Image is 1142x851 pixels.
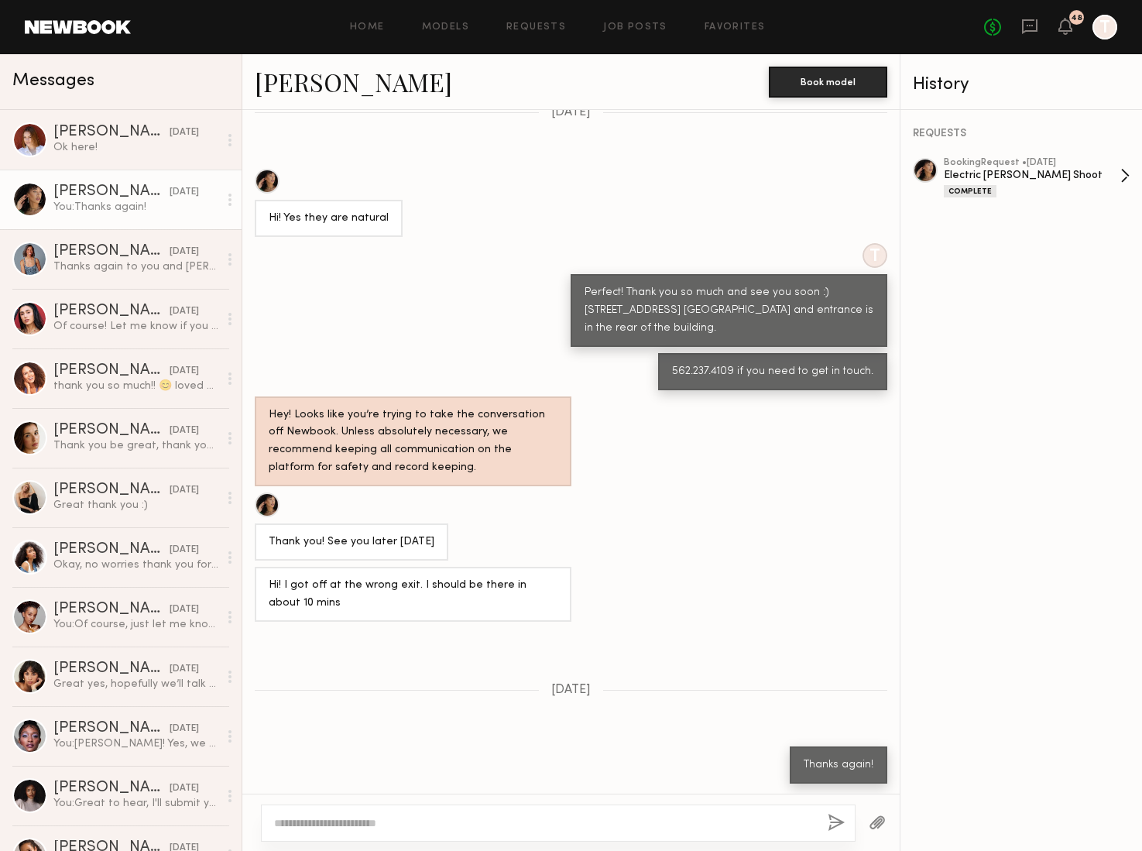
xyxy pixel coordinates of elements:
div: [PERSON_NAME] [53,721,170,736]
div: [PERSON_NAME] [53,125,170,140]
div: [DATE] [170,722,199,736]
div: Great thank you :) [53,498,218,513]
div: Hey! Looks like you’re trying to take the conversation off Newbook. Unless absolutely necessary, ... [269,407,557,478]
div: [PERSON_NAME] [53,423,170,438]
div: [DATE] [170,304,199,319]
a: Favorites [705,22,766,33]
div: You: Great to hear, I'll submit you to the team for approval and will be in touch soon about a de... [53,796,218,811]
div: Hi! I got off at the wrong exit. I should be there in about 10 mins [269,577,557,613]
div: booking Request • [DATE] [944,158,1120,168]
a: Job Posts [603,22,667,33]
a: Book model [769,74,887,88]
span: [DATE] [551,106,591,119]
div: [DATE] [170,662,199,677]
div: [PERSON_NAME] [53,244,170,259]
div: [DATE] [170,245,199,259]
div: Of course! Let me know if you can approve the hours I submitted [DATE] :) [53,319,218,334]
div: [PERSON_NAME] [53,363,170,379]
div: Electric [PERSON_NAME] Shoot [944,168,1120,183]
div: Complete [944,185,996,197]
div: You: Of course, just let me know! I'm still waiting on approval from the client so nothing is set... [53,617,218,632]
a: T [1092,15,1117,39]
a: [PERSON_NAME] [255,65,452,98]
a: Requests [506,22,566,33]
div: [PERSON_NAME] [53,781,170,796]
div: Great yes, hopefully we’ll talk soon! :) [53,677,218,691]
button: Book model [769,67,887,98]
div: [PERSON_NAME] [53,482,170,498]
span: Messages [12,72,94,90]
div: [DATE] [170,781,199,796]
div: [PERSON_NAME] [53,602,170,617]
div: You: [PERSON_NAME]! Yes, we will definitely be shooting in the future so I will keep you in mind ... [53,736,218,751]
a: Home [350,22,385,33]
div: [DATE] [170,424,199,438]
a: bookingRequest •[DATE]Electric [PERSON_NAME] ShootComplete [944,158,1130,197]
div: REQUESTS [913,129,1130,139]
div: [DATE] [170,602,199,617]
div: [DATE] [170,543,199,558]
div: Thanks again to you and [PERSON_NAME] for a wonderful shoot! When you have the chance,I look forw... [53,259,218,274]
div: [PERSON_NAME] [53,661,170,677]
span: [DATE] [551,684,591,697]
div: Ok here! [53,140,218,155]
div: [PERSON_NAME] [53,184,170,200]
div: [DATE] [170,364,199,379]
div: thank you so much!! 😊 loved working with you! [53,379,218,393]
a: Models [422,22,469,33]
div: Perfect! Thank you so much and see you soon :) [STREET_ADDRESS] [GEOGRAPHIC_DATA] and entrance is... [585,284,873,338]
div: Thanks again! [804,757,873,774]
div: Hi! Yes they are natural [269,210,389,228]
div: 48 [1071,14,1082,22]
div: [DATE] [170,185,199,200]
div: 562.237.4109 if you need to get in touch. [672,363,873,381]
div: [PERSON_NAME] [53,304,170,319]
div: Okay, no worries thank you for letting me know! :) [53,558,218,572]
div: Thank you! See you later [DATE] [269,534,434,551]
div: You: Thanks again! [53,200,218,214]
div: [DATE] [170,125,199,140]
div: Thank you be great, thank you so much! Have a great weekend:) [53,438,218,453]
div: History [913,76,1130,94]
div: [PERSON_NAME] [53,542,170,558]
div: [DATE] [170,483,199,498]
